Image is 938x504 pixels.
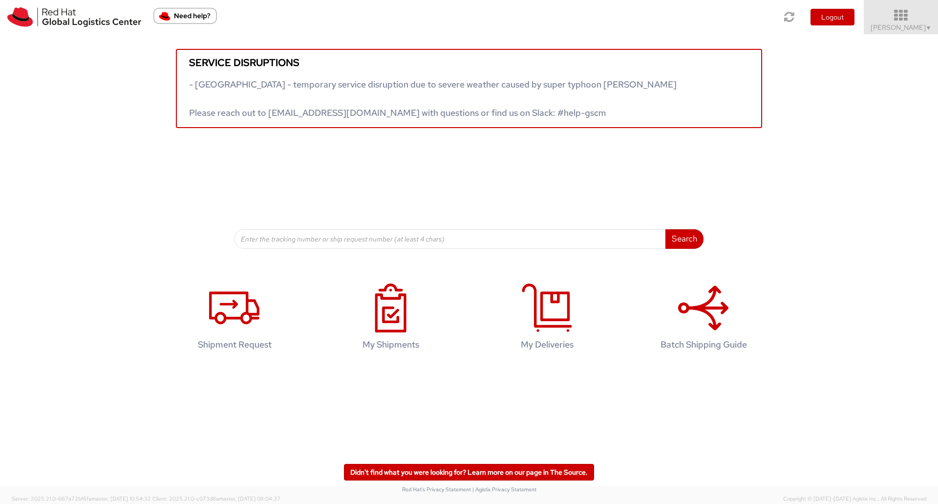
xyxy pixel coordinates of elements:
[153,8,217,24] button: Need help?
[630,273,777,365] a: Batch Shipping Guide
[219,495,280,502] span: master, [DATE] 08:04:37
[189,79,677,118] span: - [GEOGRAPHIC_DATA] - temporary service disruption due to severe weather caused by super typhoon ...
[12,495,151,502] span: Server: 2025.21.0-667a72bf6fa
[474,273,620,365] a: My Deliveries
[926,24,932,32] span: ▼
[234,229,666,249] input: Enter the tracking number or ship request number (at least 4 chars)
[7,7,141,27] img: rh-logistics-00dfa346123c4ec078e1.svg
[484,340,610,350] h4: My Deliveries
[152,495,280,502] span: Client: 2025.21.0-c073d8a
[328,340,454,350] h4: My Shipments
[318,273,464,365] a: My Shipments
[640,340,767,350] h4: Batch Shipping Guide
[161,273,308,365] a: Shipment Request
[783,495,926,503] span: Copyright © [DATE]-[DATE] Agistix Inc., All Rights Reserved
[665,229,703,249] button: Search
[171,340,298,350] h4: Shipment Request
[472,486,536,493] a: | Agistix Privacy Statement
[871,23,932,32] span: [PERSON_NAME]
[344,464,594,481] a: Didn't find what you were looking for? Learn more on our page in The Source.
[176,49,762,128] a: Service disruptions - [GEOGRAPHIC_DATA] - temporary service disruption due to severe weather caus...
[810,9,854,25] button: Logout
[402,486,471,493] a: Red Hat's Privacy Statement
[189,57,749,68] h5: Service disruptions
[91,495,151,502] span: master, [DATE] 10:54:32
